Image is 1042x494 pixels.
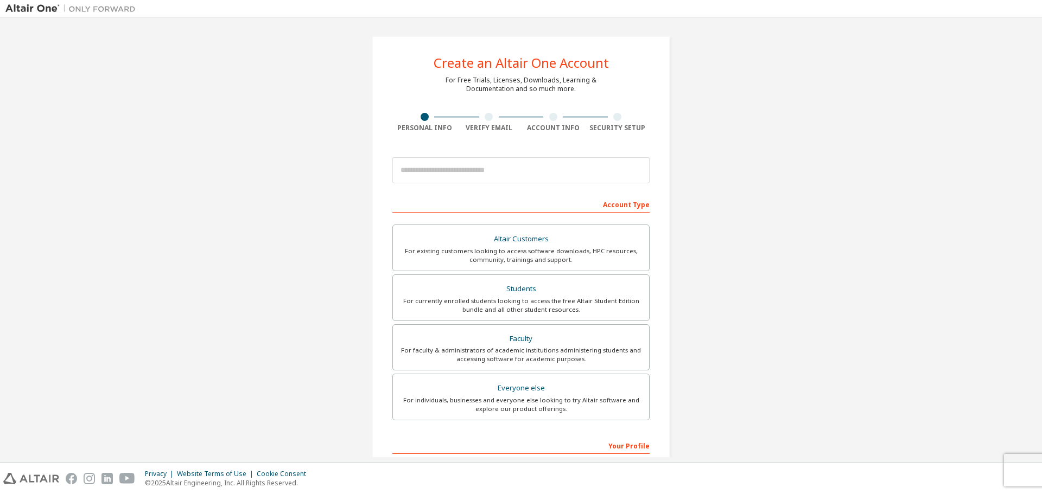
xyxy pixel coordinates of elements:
[521,124,586,132] div: Account Info
[434,56,609,69] div: Create an Altair One Account
[257,470,313,478] div: Cookie Consent
[145,478,313,487] p: © 2025 Altair Engineering, Inc. All Rights Reserved.
[399,232,643,247] div: Altair Customers
[399,331,643,347] div: Faculty
[446,76,596,93] div: For Free Trials, Licenses, Downloads, Learning & Documentation and so much more.
[66,473,77,484] img: facebook.svg
[399,381,643,396] div: Everyone else
[5,3,141,14] img: Altair One
[177,470,257,478] div: Website Terms of Use
[399,247,643,264] div: For existing customers looking to access software downloads, HPC resources, community, trainings ...
[399,297,643,314] div: For currently enrolled students looking to access the free Altair Student Edition bundle and all ...
[392,195,650,213] div: Account Type
[3,473,59,484] img: altair_logo.svg
[399,346,643,363] div: For faculty & administrators of academic institutions administering students and accessing softwa...
[392,124,457,132] div: Personal Info
[586,124,650,132] div: Security Setup
[101,473,113,484] img: linkedin.svg
[392,437,650,454] div: Your Profile
[457,124,522,132] div: Verify Email
[399,281,643,297] div: Students
[399,396,643,413] div: For individuals, businesses and everyone else looking to try Altair software and explore our prod...
[84,473,95,484] img: instagram.svg
[145,470,177,478] div: Privacy
[119,473,135,484] img: youtube.svg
